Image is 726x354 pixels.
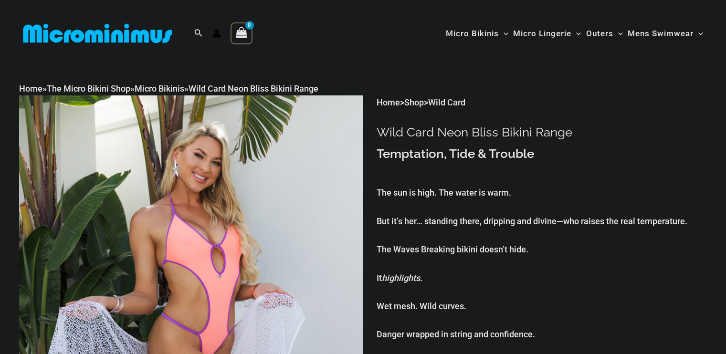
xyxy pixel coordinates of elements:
span: Wild Card Neon Bliss Bikini Range [189,83,318,94]
p: > > [377,95,707,110]
span: Outers [586,21,613,46]
a: View Shopping Cart, empty [231,22,253,44]
a: Home [19,83,42,94]
span: Menu Toggle [571,21,581,46]
a: Mens SwimwearMenu ToggleMenu Toggle [625,19,705,48]
span: » » » [19,83,318,94]
a: The Micro Bikini Shop [47,83,130,94]
a: Micro LingerieMenu ToggleMenu Toggle [511,19,583,48]
a: Micro Bikinis [135,83,184,94]
a: Home [377,97,400,107]
span: Micro Lingerie [513,21,571,46]
a: Shop [404,97,424,107]
a: Account icon link [212,29,221,38]
img: MM SHOP LOGO FLAT [19,23,176,44]
span: Micro Bikinis [446,21,499,46]
h1: Wild Card Neon Bliss Bikini Range [377,125,707,140]
span: Menu Toggle [499,21,508,46]
nav: Site Navigation [442,18,707,50]
a: Wild Card [428,97,465,107]
i: highlights [382,273,420,283]
h3: Temptation, Tide & Trouble [377,146,707,162]
a: Search icon link [194,28,203,40]
span: Menu Toggle [613,21,623,46]
span: Menu Toggle [694,21,703,46]
a: Micro BikinisMenu ToggleMenu Toggle [443,19,511,48]
a: OutersMenu ToggleMenu Toggle [584,19,625,48]
span: Mens Swimwear [628,21,694,46]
